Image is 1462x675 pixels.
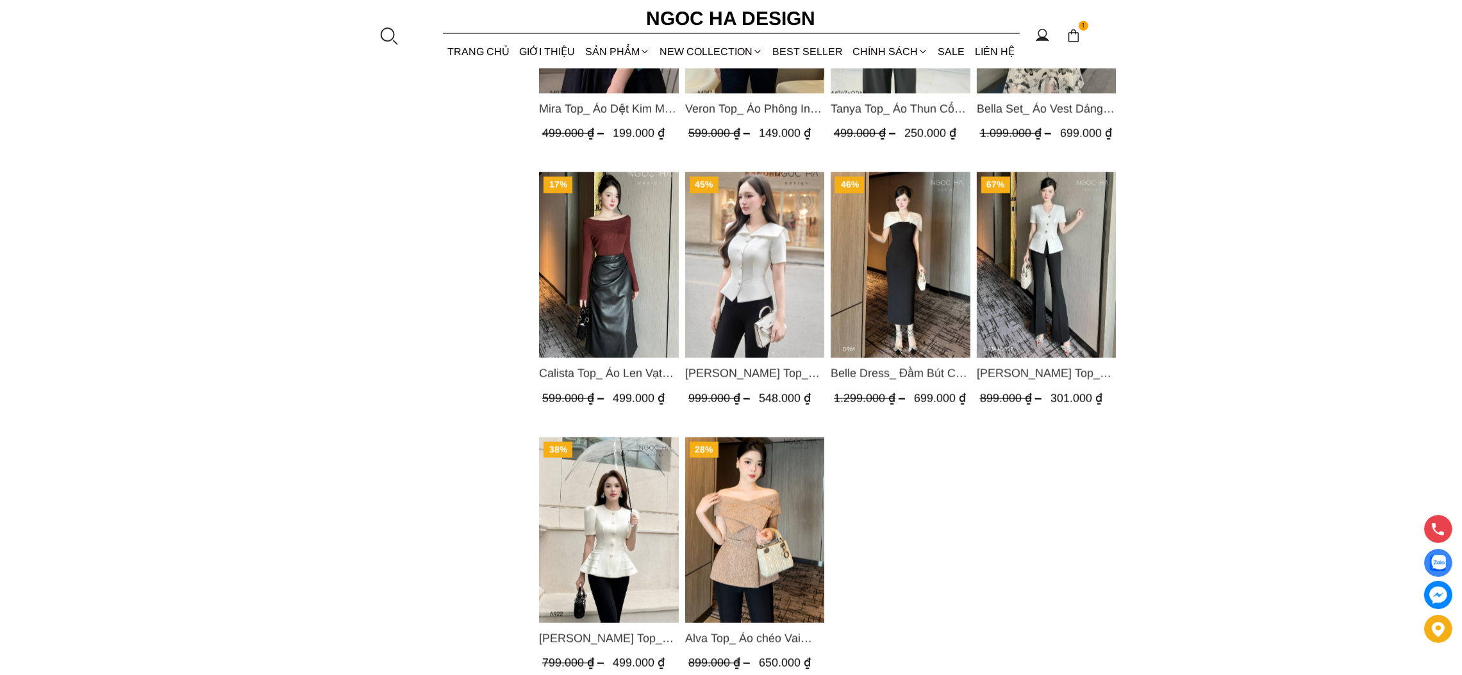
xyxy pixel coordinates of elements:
a: Product image - Calista Top_ Áo Len Vạt Chéo Vai Tay Dài A954 [539,172,679,358]
a: Link to Veron Top_ Áo Phông In Chữ Đính Nơ A1017 [685,100,824,118]
a: Link to Belle Dress_ Đầm Bút Chì Đen Phối Choàng Vai May Ly Màu Trắng Kèm Hoa D961 [831,364,970,382]
span: 199.000 ₫ [613,127,665,140]
span: 899.000 ₫ [688,656,752,669]
span: 499.000 ₫ [542,127,607,140]
a: BEST SELLER [768,35,848,69]
a: LIÊN HỆ [970,35,1019,69]
span: 799.000 ₫ [542,656,607,669]
img: Calista Top_ Áo Len Vạt Chéo Vai Tay Dài A954 [539,172,679,358]
a: Product image - Alva Top_ Áo chéo Vai Kèm Đai Màu Be A822 [685,437,824,623]
span: Alva Top_ Áo chéo Vai Kèm Đai Màu Be A822 [685,630,824,647]
img: Alva Top_ Áo chéo Vai Kèm Đai Màu Be A822 [685,437,824,623]
img: Fiona Top_ Áo Vest Cách Điệu Cổ Ngang Vạt Chéo Tay Cộc Màu Trắng A936 [685,172,824,358]
a: Link to Fiona Top_ Áo Vest Cách Điệu Cổ Ngang Vạt Chéo Tay Cộc Màu Trắng A936 [685,364,824,382]
img: Amy Top_ Áo Vạt Chéo Đính 3 Cúc Tay Cộc Màu Trắng A934 [976,172,1116,358]
a: Link to Tanya Top_ Áo Thun Cổ Tròn Tay Cộc A1047 [831,100,970,118]
span: 499.000 ₫ [834,127,899,140]
span: Mira Top_ Áo Dệt Kim Mix Bèo Cổ Và Tay A1023 [539,100,679,118]
a: Link to Alva Top_ Áo chéo Vai Kèm Đai Màu Be A822 [685,630,824,647]
span: 699.000 ₫ [1059,127,1111,140]
a: Product image - Fiona Top_ Áo Vest Cách Điệu Cổ Ngang Vạt Chéo Tay Cộc Màu Trắng A936 [685,172,824,358]
span: 1 [1079,21,1089,31]
span: 149.000 ₫ [758,127,810,140]
a: messenger [1424,581,1452,609]
span: 499.000 ₫ [613,656,665,669]
a: TRANG CHỦ [443,35,515,69]
div: SẢN PHẨM [580,35,654,69]
a: NEW COLLECTION [654,35,767,69]
a: SALE [933,35,970,69]
span: 250.000 ₫ [904,127,956,140]
span: 599.000 ₫ [688,127,752,140]
span: 499.000 ₫ [613,392,665,405]
span: Calista Top_ Áo Len Vạt Chéo Vai Tay Dài A954 [539,364,679,382]
a: Link to Calista Top_ Áo Len Vạt Chéo Vai Tay Dài A954 [539,364,679,382]
span: Belle Dress_ Đầm Bút Chì Đen Phối Choàng Vai May Ly Màu Trắng Kèm Hoa D961 [831,364,970,382]
a: Display image [1424,549,1452,577]
img: Ellie Top_ Áo Cổ Tròn Tùng May Gân Nổi Màu Kem A922 [539,437,679,623]
span: [PERSON_NAME] Top_ Áo Vạt Chéo Đính 3 Cúc Tay Cộc Màu Trắng A934 [976,364,1116,382]
a: Link to Ellie Top_ Áo Cổ Tròn Tùng May Gân Nổi Màu Kem A922 [539,630,679,647]
a: GIỚI THIỆU [515,35,580,69]
span: 548.000 ₫ [758,392,810,405]
a: Product image - Ellie Top_ Áo Cổ Tròn Tùng May Gân Nổi Màu Kem A922 [539,437,679,623]
a: Link to Mira Top_ Áo Dệt Kim Mix Bèo Cổ Và Tay A1023 [539,100,679,118]
div: Chính sách [848,35,933,69]
a: Product image - Belle Dress_ Đầm Bút Chì Đen Phối Choàng Vai May Ly Màu Trắng Kèm Hoa D961 [831,172,970,358]
span: 899.000 ₫ [979,392,1044,405]
span: 599.000 ₫ [542,392,607,405]
span: 999.000 ₫ [688,392,752,405]
span: [PERSON_NAME] Top_ Áo Vest Cách Điệu Cổ Ngang Vạt Chéo Tay Cộc Màu Trắng A936 [685,364,824,382]
span: Bella Set_ Áo Vest Dáng Lửng Cúc Đồng, Chân Váy Họa Tiết Bướm A990+CV121 [976,100,1116,118]
span: 301.000 ₫ [1050,392,1102,405]
span: Veron Top_ Áo Phông In Chữ Đính Nơ A1017 [685,100,824,118]
img: Display image [1430,555,1446,571]
span: Tanya Top_ Áo Thun Cổ Tròn Tay Cộc A1047 [831,100,970,118]
span: 1.299.000 ₫ [834,392,908,405]
span: 1.099.000 ₫ [979,127,1054,140]
img: img-CART-ICON-ksit0nf1 [1067,29,1081,43]
img: Belle Dress_ Đầm Bút Chì Đen Phối Choàng Vai May Ly Màu Trắng Kèm Hoa D961 [831,172,970,358]
a: Product image - Amy Top_ Áo Vạt Chéo Đính 3 Cúc Tay Cộc Màu Trắng A934 [976,172,1116,358]
a: Link to Bella Set_ Áo Vest Dáng Lửng Cúc Đồng, Chân Váy Họa Tiết Bướm A990+CV121 [976,100,1116,118]
a: Link to Amy Top_ Áo Vạt Chéo Đính 3 Cúc Tay Cộc Màu Trắng A934 [976,364,1116,382]
a: Ngoc Ha Design [635,3,827,34]
span: 650.000 ₫ [758,656,810,669]
span: [PERSON_NAME] Top_ Áo Cổ Tròn Tùng May Gân Nổi Màu Kem A922 [539,630,679,647]
span: 699.000 ₫ [914,392,966,405]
